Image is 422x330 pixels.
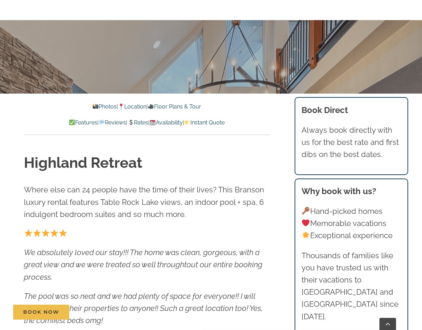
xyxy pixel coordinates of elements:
[93,104,98,109] img: 📸
[51,229,58,237] img: ⭐️
[302,205,402,242] p: Hand-picked homes Memorable vacations Exceptional experience
[302,250,402,323] p: Thousands of families like you have trusted us with their vacations to [GEOGRAPHIC_DATA] and [GEO...
[99,119,126,126] a: Reviews
[24,248,262,281] em: We absolutely loved our stay!!! The home was clean, gorgeous, with a great view and we were treat...
[148,104,154,109] img: 🎥
[24,102,269,111] p: | |
[25,229,32,237] img: ⭐️
[302,207,309,215] img: 🔑
[185,120,190,125] img: 👉
[99,120,105,125] img: 💬
[23,309,59,315] span: Book Now
[150,120,155,125] img: 📆
[302,105,348,115] b: Book Direct
[42,229,50,237] img: ⭐️
[33,229,41,237] img: ⭐️
[24,118,269,127] p: | | | |
[69,119,97,126] a: Features
[118,104,124,109] img: 📍
[148,103,201,110] a: Floor Plans & Tour
[13,305,69,320] a: Book Now
[92,103,117,110] a: Photos
[24,292,263,325] em: The pool was so neat and we had plenty of space for everyone!! I will recommend their properties ...
[302,219,309,227] img: ❤️
[150,119,183,126] a: Availability
[127,119,148,126] a: Rates
[24,185,264,218] span: Where else can 24 people have the time of their lives? This Branson luxury rental features Table ...
[24,153,269,173] h1: Highland Retreat
[302,232,309,239] img: 🌟
[302,124,402,161] p: Always book directly with us for the best rate and first dibs on the best dates.
[118,103,146,110] a: Location
[184,119,225,126] a: Instant Quote
[302,185,402,198] h3: Why book with us?
[128,120,134,125] img: 💲
[69,120,75,125] img: ✅
[59,229,67,237] img: ⭐️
